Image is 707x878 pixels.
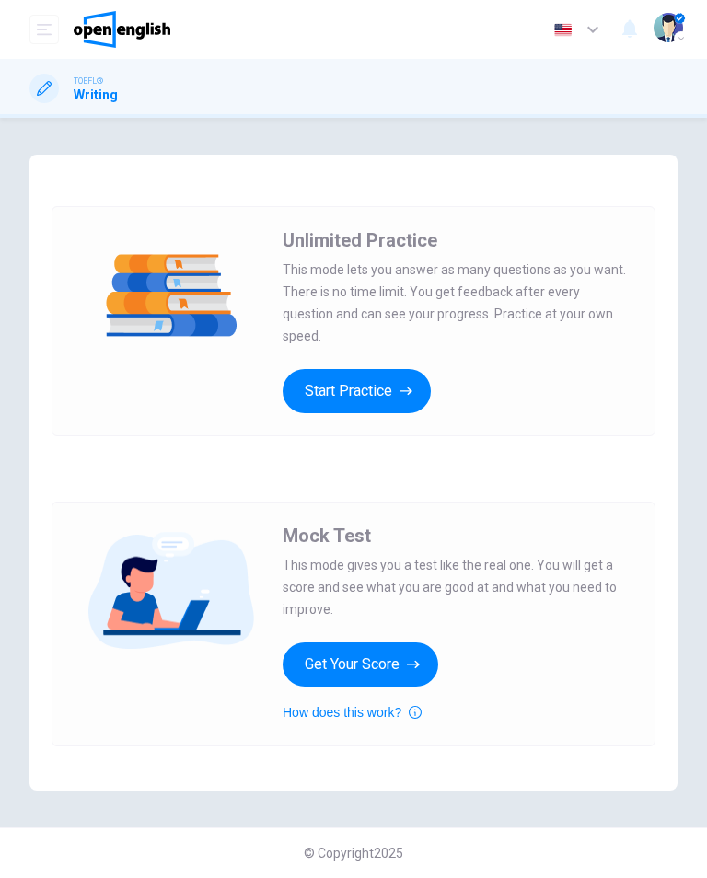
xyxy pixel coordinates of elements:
button: How does this work? [283,701,422,723]
span: Mock Test [283,525,371,547]
button: Get Your Score [283,642,438,687]
span: Unlimited Practice [283,229,437,251]
img: en [551,23,574,37]
span: TOEFL® [74,75,103,87]
button: Start Practice [283,369,431,413]
button: open mobile menu [29,15,59,44]
img: OpenEnglish logo [74,11,170,48]
span: This mode gives you a test like the real one. You will get a score and see what you are good at a... [283,554,632,620]
img: Profile picture [654,13,683,42]
h1: Writing [74,87,118,102]
span: This mode lets you answer as many questions as you want. There is no time limit. You get feedback... [283,259,632,347]
span: © Copyright 2025 [304,846,403,861]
